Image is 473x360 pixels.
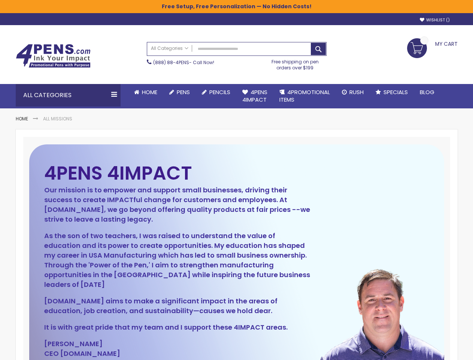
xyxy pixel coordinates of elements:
a: Specials [370,84,414,100]
a: 4PROMOTIONALITEMS [273,84,336,108]
p: [DOMAIN_NAME] aims to make a significant impact in the areas of education, job creation, and sust... [44,296,311,316]
span: Pens [177,88,190,96]
strong: All Missions [43,115,72,122]
a: All Categories [147,42,192,55]
a: (888) 88-4PENS [153,59,189,66]
span: 4Pens 4impact [242,88,267,103]
p: As the son of two teachers, I was raised to understand the value of education and its power to cr... [44,231,311,289]
p: Our mission is to empower and support small businesses, driving their success to create IMPACTful... [44,185,311,224]
span: Rush [349,88,364,96]
span: 4PROMOTIONAL ITEMS [279,88,330,103]
span: Blog [420,88,434,96]
p: [PERSON_NAME] CEO [DOMAIN_NAME] [44,339,311,358]
a: 4Pens4impact [236,84,273,108]
a: Home [128,84,163,100]
a: Blog [414,84,440,100]
img: 4Pens Custom Pens and Promotional Products [16,44,91,68]
a: Pens [163,84,196,100]
a: Rush [336,84,370,100]
a: Home [16,115,28,122]
a: Pencils [196,84,236,100]
span: Home [142,88,157,96]
a: Wishlist [420,17,450,23]
div: All Categories [16,84,121,106]
span: Pencils [209,88,230,96]
p: It is with great pride that my team and I support these 4IMPACT areas. [44,322,311,332]
div: Free shipping on pen orders over $199 [264,56,327,71]
span: - Call Now! [153,59,214,66]
h2: 4PENS 4IMPACT [44,167,311,180]
span: All Categories [151,45,188,51]
span: Specials [383,88,408,96]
